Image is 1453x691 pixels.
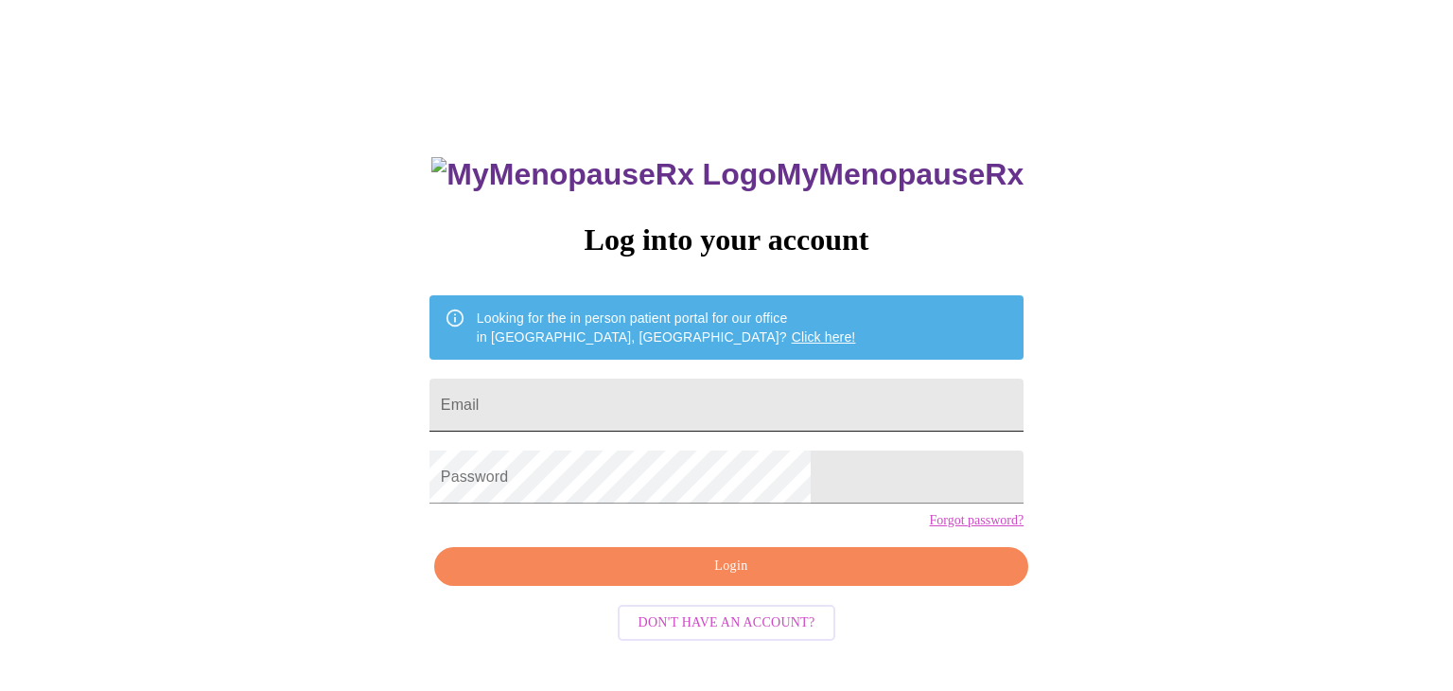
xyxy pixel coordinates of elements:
[639,611,815,635] span: Don't have an account?
[929,513,1024,528] a: Forgot password?
[618,605,836,642] button: Don't have an account?
[431,157,1024,192] h3: MyMenopauseRx
[456,555,1007,578] span: Login
[613,612,841,629] a: Don't have an account?
[434,547,1028,586] button: Login
[429,222,1024,257] h3: Log into your account
[792,329,856,345] a: Click here!
[431,157,776,192] img: MyMenopauseRx Logo
[477,301,856,354] div: Looking for the in person patient portal for our office in [GEOGRAPHIC_DATA], [GEOGRAPHIC_DATA]?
